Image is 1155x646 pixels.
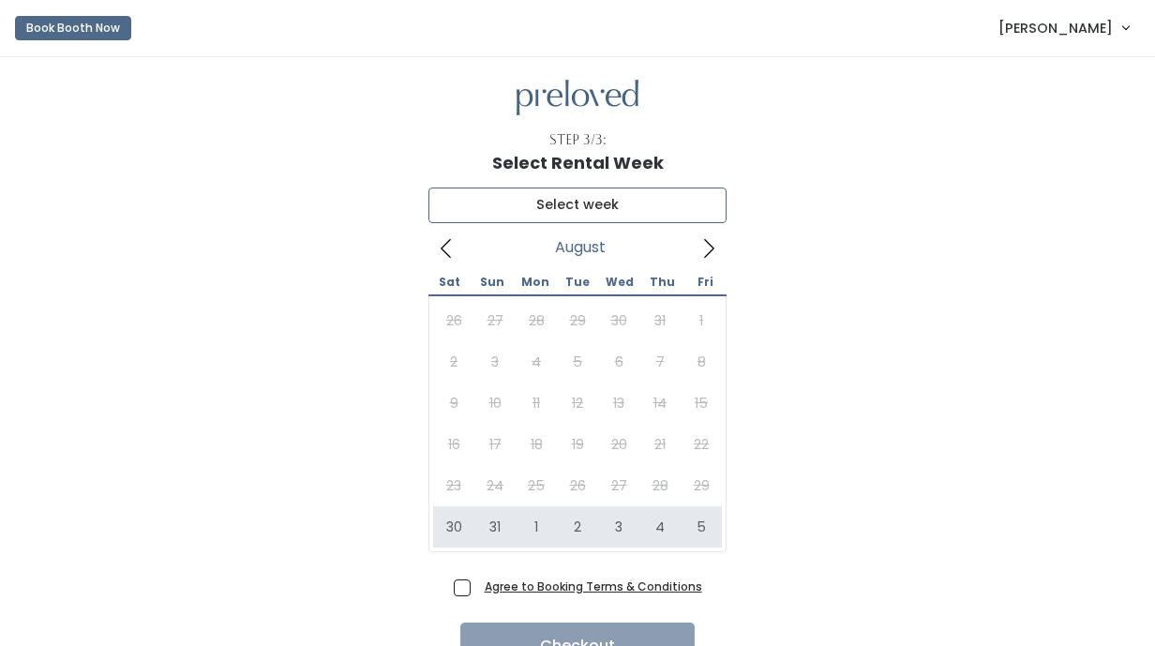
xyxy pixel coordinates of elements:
[599,277,641,288] span: Wed
[471,277,513,288] span: Sun
[433,506,474,548] span: August 30, 2025
[516,506,557,548] span: September 1, 2025
[980,8,1147,48] a: [PERSON_NAME]
[639,506,681,548] span: September 4, 2025
[557,506,598,548] span: September 2, 2025
[556,277,598,288] span: Tue
[684,277,727,288] span: Fri
[474,506,516,548] span: August 31, 2025
[492,154,664,173] h1: Select Rental Week
[428,277,471,288] span: Sat
[15,16,131,40] button: Book Booth Now
[598,506,639,548] span: September 3, 2025
[485,578,702,594] a: Agree to Booking Terms & Conditions
[514,277,556,288] span: Mon
[549,130,607,150] div: Step 3/3:
[15,8,131,49] a: Book Booth Now
[428,188,727,223] input: Select week
[517,80,638,116] img: preloved logo
[641,277,683,288] span: Thu
[998,18,1113,38] span: [PERSON_NAME]
[555,244,606,251] span: August
[681,506,722,548] span: September 5, 2025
